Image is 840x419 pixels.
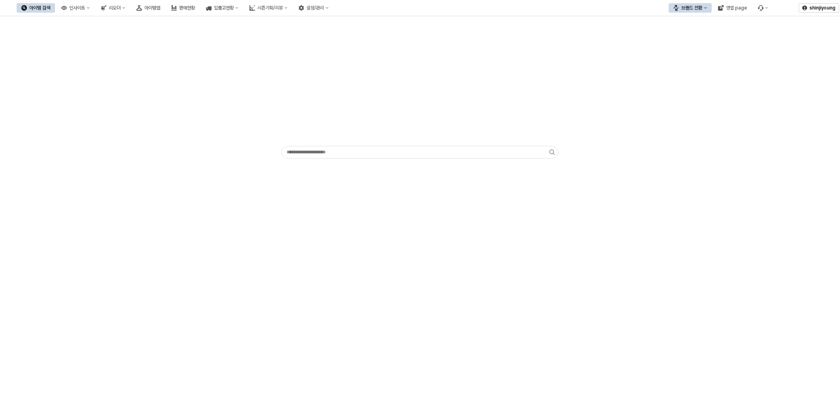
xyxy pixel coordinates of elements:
[810,5,836,11] p: shinjiyoung
[17,3,55,13] button: 아이템 검색
[726,5,747,11] div: 영업 page
[96,3,130,13] button: 리오더
[245,3,292,13] button: 시즌기획/리뷰
[29,5,50,11] div: 아이템 검색
[214,5,234,11] div: 입출고현황
[294,3,333,13] button: 설정/관리
[57,3,95,13] button: 인사이트
[257,5,283,11] div: 시즌기획/리뷰
[681,5,702,11] div: 브랜드 전환
[306,5,324,11] div: 설정/관리
[144,5,160,11] div: 아이템맵
[132,3,165,13] button: 아이템맵
[179,5,195,11] div: 판매현황
[166,3,200,13] button: 판매현황
[753,3,773,13] div: 버그 제보 및 기능 개선 요청
[713,3,752,13] button: 영업 page
[799,3,839,13] button: shinjiyoung
[669,3,712,13] button: 브랜드 전환
[109,5,121,11] div: 리오더
[201,3,243,13] button: 입출고현황
[69,5,85,11] div: 인사이트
